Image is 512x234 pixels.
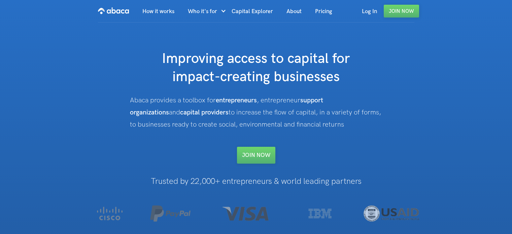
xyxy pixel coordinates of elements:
[180,108,229,116] strong: capital providers
[384,5,419,18] a: Join Now
[122,50,391,86] h1: Improving access to capital for impact-creating businesses
[77,177,435,186] h1: Trusted by 22,000+ entrepreneurs & world leading partners
[216,96,257,104] strong: entrepreneurs
[98,5,129,16] img: Abaca logo
[237,147,275,164] a: Join NOW
[130,94,382,131] div: Abaca provides a toolbox for , entrepreneur and to increase the flow of capital, in a variety of ...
